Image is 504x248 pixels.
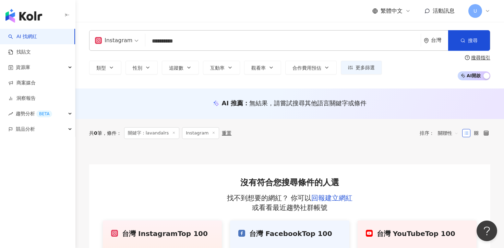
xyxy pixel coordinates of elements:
img: logo [5,9,42,23]
div: 台灣 [431,37,448,43]
span: 追蹤數 [169,65,183,71]
span: 關鍵字：lavandalrs [124,127,179,139]
a: 找貼文 [8,49,31,56]
iframe: Help Scout Beacon - Open [477,221,497,241]
div: 搜尋指引 [471,55,490,60]
div: 台灣 Facebook Top 100 [238,229,341,238]
button: 類型 [89,61,121,74]
span: U [473,7,477,15]
span: 類型 [96,65,106,71]
button: 追蹤數 [162,61,199,74]
span: 條件 ： [102,130,121,136]
span: 趨勢分析 [16,106,52,121]
span: 繁體中文 [381,7,403,15]
div: 共 筆 [89,130,102,136]
button: 性別 [125,61,158,74]
span: 無結果，請嘗試搜尋其他語言關鍵字或條件 [249,99,367,107]
span: 活動訊息 [433,8,455,14]
span: 觀看率 [251,65,266,71]
a: searchAI 找網紅 [8,33,37,40]
div: 重置 [222,130,231,136]
a: 洞察報告 [8,95,36,102]
span: 性別 [133,65,142,71]
div: 排序： [420,128,462,139]
button: 觀看率 [244,61,281,74]
button: 互動率 [203,61,240,74]
span: 搜尋 [468,38,478,43]
span: Instagram [182,127,219,139]
div: 台灣 YouTube Top 100 [366,229,468,238]
p: 找不到想要的網紅？ 你可以 或看看最近趨勢社群帳號 [226,193,354,212]
span: 合作費用預估 [292,65,321,71]
span: 0 [94,130,97,136]
div: Instagram [95,35,132,46]
span: 競品分析 [16,121,35,137]
span: 關聯性 [438,128,458,139]
a: 商案媒合 [8,80,36,86]
h2: 沒有符合您搜尋條件的人選 [226,178,354,188]
button: 更多篩選 [341,61,382,74]
button: 搜尋 [448,30,490,51]
span: 互動率 [210,65,225,71]
button: 合作費用預估 [285,61,337,74]
a: 回報建立網紅 [311,194,352,202]
span: environment [424,38,429,43]
span: 更多篩選 [356,65,375,70]
span: question-circle [465,55,470,60]
span: 資源庫 [16,60,30,75]
div: BETA [36,110,52,117]
div: AI 推薦 ： [222,99,367,107]
span: rise [8,111,13,116]
div: 台灣 Instagram Top 100 [111,229,214,238]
